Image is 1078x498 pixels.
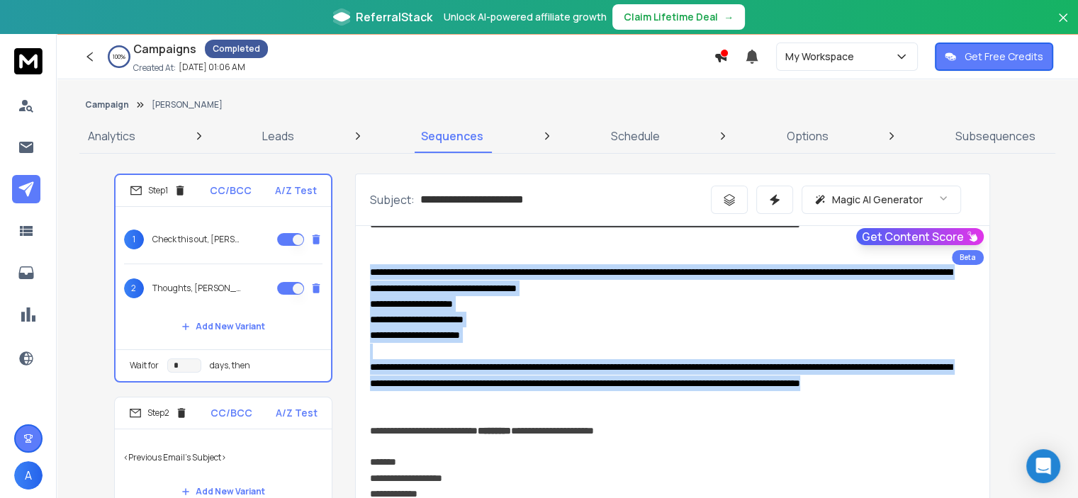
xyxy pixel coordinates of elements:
p: days, then [210,360,250,371]
p: CC/BCC [210,183,252,198]
button: A [14,461,43,489]
div: Step 1 [130,184,186,197]
p: 100 % [113,52,125,61]
button: Get Free Credits [935,43,1053,71]
p: Get Free Credits [965,50,1043,64]
p: Magic AI Generator [832,193,923,207]
div: Open Intercom Messenger [1026,449,1060,483]
span: ReferralStack [356,9,432,26]
p: Created At: [133,62,176,74]
p: Subject: [370,191,415,208]
p: [PERSON_NAME] [152,99,223,111]
p: Schedule [611,128,660,145]
p: Wait for [130,360,159,371]
p: A/Z Test [275,183,317,198]
button: Close banner [1054,9,1072,43]
button: Claim Lifetime Deal→ [612,4,745,30]
p: Options [787,128,829,145]
span: → [724,10,734,24]
a: Leads [254,119,303,153]
a: Options [778,119,837,153]
span: 1 [124,230,144,249]
p: CC/BCC [210,406,252,420]
li: Step1CC/BCCA/Z Test1Check this out, [PERSON_NAME]?2Thoughts, [PERSON_NAME]?Add New VariantWait fo... [114,174,332,383]
button: Magic AI Generator [802,186,961,214]
a: Analytics [79,119,144,153]
p: Analytics [88,128,135,145]
p: A/Z Test [276,406,318,420]
p: Sequences [421,128,483,145]
p: Subsequences [955,128,1035,145]
h1: Campaigns [133,40,196,57]
button: Get Content Score [856,228,984,245]
div: Step 2 [129,407,188,419]
a: Schedule [602,119,668,153]
p: Check this out, [PERSON_NAME]? [152,234,243,245]
a: Sequences [412,119,492,153]
p: [DATE] 01:06 AM [179,62,245,73]
span: 2 [124,278,144,298]
p: My Workspace [785,50,860,64]
p: <Previous Email's Subject> [123,438,323,477]
div: Completed [205,40,268,58]
div: Beta [952,250,984,265]
p: Unlock AI-powered affiliate growth [444,10,607,24]
button: Add New Variant [170,312,276,341]
a: Subsequences [947,119,1044,153]
p: Thoughts, [PERSON_NAME]? [152,283,243,294]
p: Leads [262,128,294,145]
button: Campaign [85,99,129,111]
